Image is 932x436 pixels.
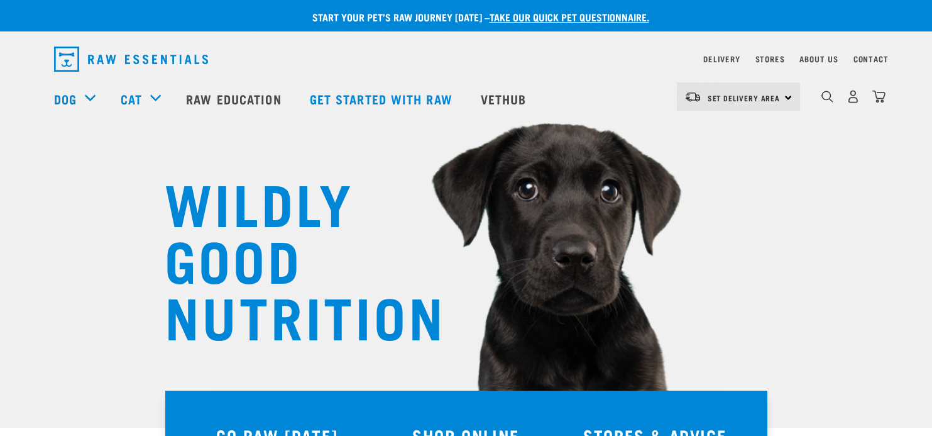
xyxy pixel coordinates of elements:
[468,74,542,124] a: Vethub
[54,89,77,108] a: Dog
[872,90,885,103] img: home-icon@2x.png
[847,90,860,103] img: user.png
[708,96,781,100] span: Set Delivery Area
[54,47,208,72] img: Raw Essentials Logo
[165,173,416,343] h1: WILDLY GOOD NUTRITION
[173,74,297,124] a: Raw Education
[703,57,740,61] a: Delivery
[44,42,889,77] nav: dropdown navigation
[821,91,833,103] img: home-icon-1@2x.png
[684,91,701,103] img: van-moving.png
[297,74,468,124] a: Get started with Raw
[121,89,142,108] a: Cat
[799,57,838,61] a: About Us
[853,57,889,61] a: Contact
[490,14,649,20] a: take our quick pet questionnaire.
[755,57,785,61] a: Stores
